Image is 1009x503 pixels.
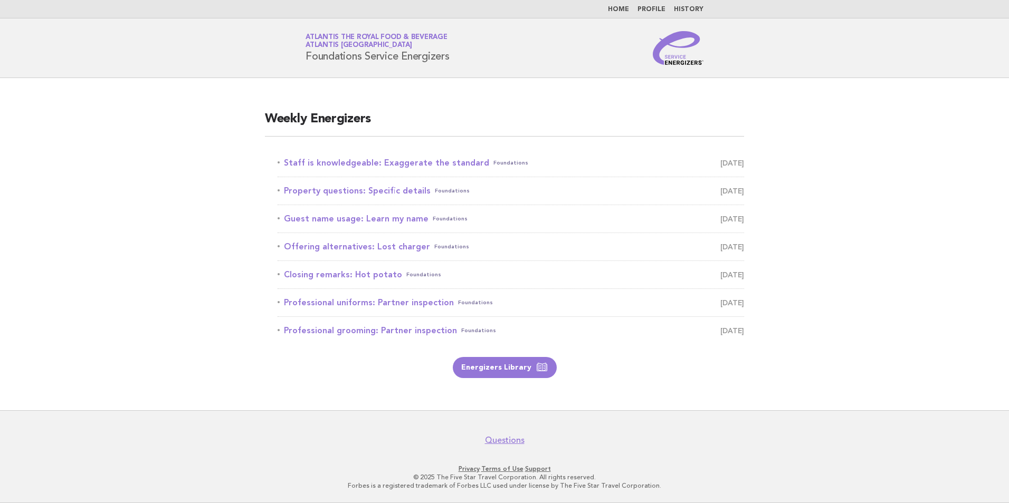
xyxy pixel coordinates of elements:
[525,465,551,472] a: Support
[306,34,450,62] h1: Foundations Service Energizers
[720,295,744,310] span: [DATE]
[720,183,744,198] span: [DATE]
[674,6,703,13] a: History
[453,357,557,378] a: Energizers Library
[182,465,827,473] p: · ·
[485,435,525,446] a: Questions
[278,267,744,282] a: Closing remarks: Hot potatoFoundations [DATE]
[278,323,744,338] a: Professional grooming: Partner inspectionFoundations [DATE]
[278,183,744,198] a: Property questions: Specific detailsFoundations [DATE]
[306,34,448,49] a: Atlantis the Royal Food & BeverageAtlantis [GEOGRAPHIC_DATA]
[433,211,468,226] span: Foundations
[481,465,523,472] a: Terms of Use
[720,211,744,226] span: [DATE]
[720,156,744,170] span: [DATE]
[637,6,665,13] a: Profile
[278,211,744,226] a: Guest name usage: Learn my nameFoundations [DATE]
[720,267,744,282] span: [DATE]
[458,295,493,310] span: Foundations
[182,473,827,481] p: © 2025 The Five Star Travel Corporation. All rights reserved.
[435,183,470,198] span: Foundations
[653,31,703,65] img: Service Energizers
[278,156,744,170] a: Staff is knowledgeable: Exaggerate the standardFoundations [DATE]
[720,239,744,254] span: [DATE]
[608,6,629,13] a: Home
[182,481,827,490] p: Forbes is a registered trademark of Forbes LLC used under license by The Five Star Travel Corpora...
[434,239,469,254] span: Foundations
[459,465,480,472] a: Privacy
[406,267,441,282] span: Foundations
[265,111,744,137] h2: Weekly Energizers
[278,295,744,310] a: Professional uniforms: Partner inspectionFoundations [DATE]
[461,323,496,338] span: Foundations
[278,239,744,254] a: Offering alternatives: Lost chargerFoundations [DATE]
[306,42,412,49] span: Atlantis [GEOGRAPHIC_DATA]
[720,323,744,338] span: [DATE]
[493,156,528,170] span: Foundations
